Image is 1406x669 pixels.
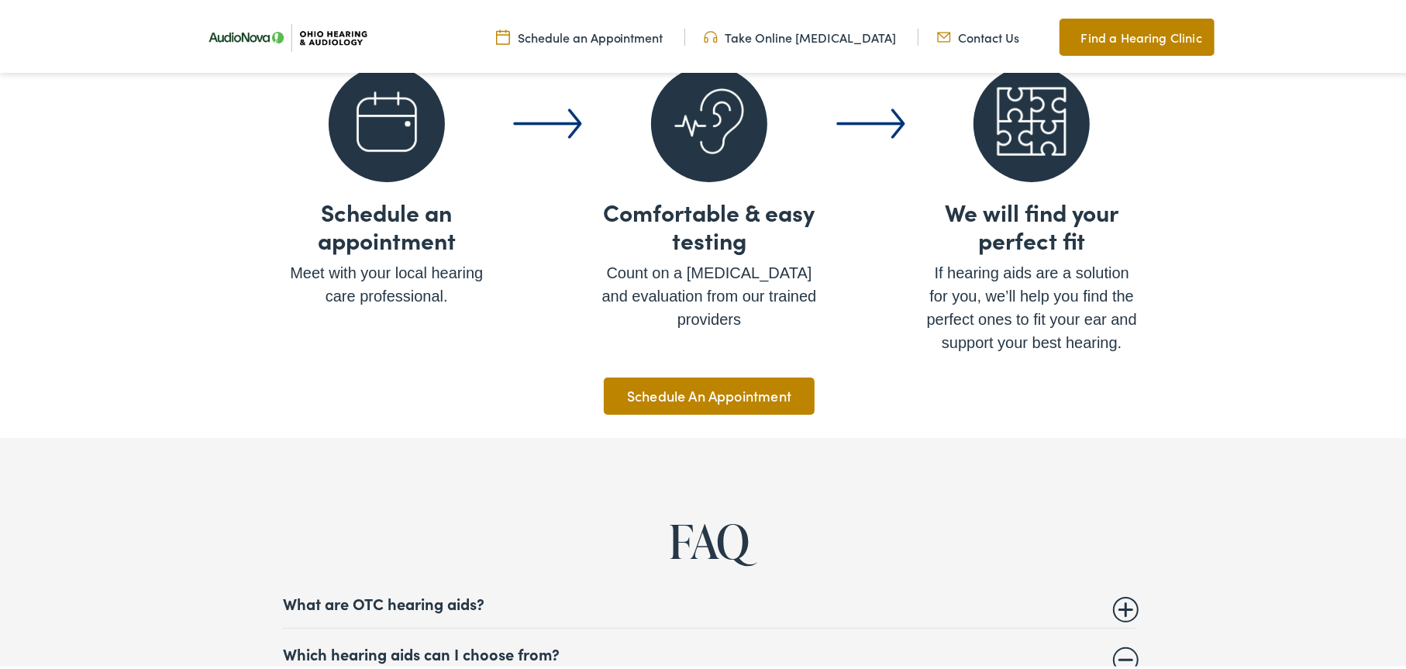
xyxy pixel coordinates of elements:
a: Schedule an Appointment [496,26,663,43]
p: Count on a [MEDICAL_DATA] and evaluation from our trained providers [601,258,817,328]
h3: Schedule an appointment [279,195,495,250]
p: If hearing aids are a solution for you, we’ll help you find the perfect ones to fit your ear and ... [924,258,1139,351]
a: Take Online [MEDICAL_DATA] [704,26,897,43]
summary: What are OTC hearing aids? [283,591,1135,609]
img: Left arrow icon, typically used for navigation purposes on a web page. [513,105,582,136]
h3: We will find your perfect fit [924,195,1139,250]
img: Map pin icon to find Ohio Hearing & Audiology in Cincinnati, OH [1060,25,1073,43]
img: Sound wave going into ear favicon for Ohio Hearing. [674,85,744,152]
a: Schedule An Appointment [604,374,815,412]
img: Calendar Icon to schedule a hearing appointment in Cincinnati, OH [496,26,510,43]
img: Left arrow icon, typically used for navigation purposes on a web page. [836,105,905,136]
h3: Comfortable & easy testing [601,195,817,250]
img: Puzzle pieces favicon from Ohio Hearing. [997,84,1067,153]
p: Meet with your local hearing care professional. [279,258,495,305]
a: Contact Us [937,26,1020,43]
img: Mail icon representing email contact with Ohio Hearing in Cincinnati, OH [937,26,951,43]
summary: Which hearing aids can I choose from? [283,641,1135,660]
img: Headphones icone to schedule online hearing test in Cincinnati, OH [704,26,718,43]
img: Calendar favicon for Ohio Hearing. [352,84,422,153]
h2: FAQ [57,512,1362,564]
a: Find a Hearing Clinic [1060,16,1215,53]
